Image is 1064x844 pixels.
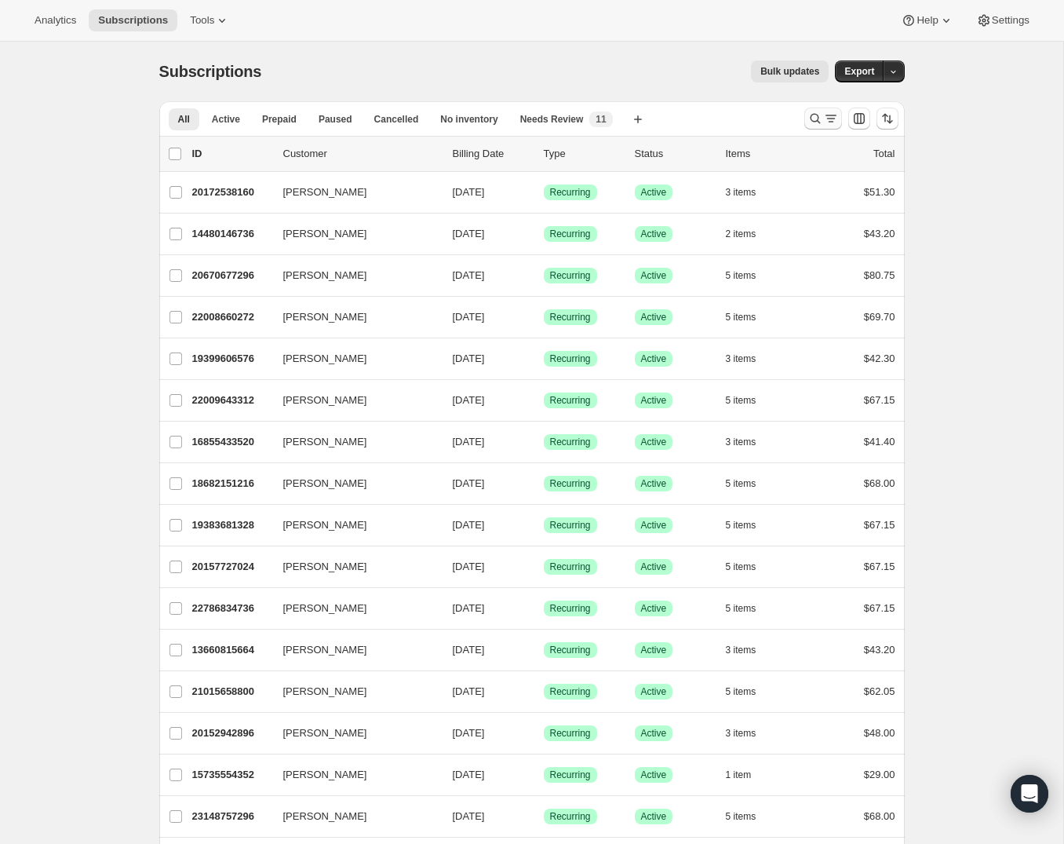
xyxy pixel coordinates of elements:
span: Tools [190,14,214,27]
button: 3 items [726,639,774,661]
p: ID [192,146,271,162]
div: 20152942896[PERSON_NAME][DATE]SuccessRecurringSuccessActive3 items$48.00 [192,722,895,744]
div: 19383681328[PERSON_NAME][DATE]SuccessRecurringSuccessActive5 items$67.15 [192,514,895,536]
span: Recurring [550,477,591,490]
button: 5 items [726,514,774,536]
p: 20670677296 [192,268,271,283]
button: Customize table column order and visibility [848,108,870,130]
span: Recurring [550,186,591,199]
div: Items [726,146,804,162]
button: 3 items [726,348,774,370]
span: [DATE] [453,228,485,239]
p: 14480146736 [192,226,271,242]
span: [DATE] [453,519,485,531]
p: Customer [283,146,440,162]
button: [PERSON_NAME] [274,429,431,455]
button: 2 items [726,223,774,245]
p: 19383681328 [192,517,271,533]
div: 16855433520[PERSON_NAME][DATE]SuccessRecurringSuccessActive3 items$41.40 [192,431,895,453]
span: 5 items [726,394,756,407]
p: 18682151216 [192,476,271,491]
button: 5 items [726,265,774,287]
span: [DATE] [453,353,485,364]
span: [PERSON_NAME] [283,642,367,658]
span: All [178,113,190,126]
span: 3 items [726,727,756,740]
div: 23148757296[PERSON_NAME][DATE]SuccessRecurringSuccessActive5 items$68.00 [192,806,895,828]
span: [PERSON_NAME] [283,517,367,533]
span: [DATE] [453,727,485,739]
div: IDCustomerBilling DateTypeStatusItemsTotal [192,146,895,162]
span: [PERSON_NAME] [283,268,367,283]
span: [PERSON_NAME] [283,601,367,616]
span: Active [641,685,667,698]
span: 5 items [726,311,756,323]
span: $69.70 [864,311,895,323]
span: [DATE] [453,644,485,656]
button: 5 items [726,389,774,411]
button: 1 item [726,764,769,786]
span: $68.00 [864,810,895,822]
p: 20172538160 [192,185,271,200]
span: Active [641,769,667,781]
span: Cancelled [374,113,419,126]
button: [PERSON_NAME] [274,471,431,496]
span: 5 items [726,269,756,282]
span: [PERSON_NAME] [283,767,367,783]
span: Active [641,644,667,656]
span: [DATE] [453,394,485,406]
span: $80.75 [864,269,895,281]
span: Recurring [550,353,591,365]
span: 5 items [726,561,756,573]
button: 5 items [726,597,774,619]
span: [DATE] [453,186,485,198]
button: Settings [967,9,1039,31]
div: Type [544,146,622,162]
span: Recurring [550,602,591,615]
span: Subscriptions [159,63,262,80]
button: [PERSON_NAME] [274,388,431,413]
div: 13660815664[PERSON_NAME][DATE]SuccessRecurringSuccessActive3 items$43.20 [192,639,895,661]
p: 15735554352 [192,767,271,783]
span: Active [641,602,667,615]
div: 15735554352[PERSON_NAME][DATE]SuccessRecurringSuccessActive1 item$29.00 [192,764,895,786]
span: $67.15 [864,602,895,614]
button: 5 items [726,806,774,828]
span: Active [641,353,667,365]
span: Recurring [550,311,591,323]
span: Active [641,311,667,323]
button: 3 items [726,181,774,203]
span: [DATE] [453,685,485,697]
span: 1 item [726,769,752,781]
p: 20157727024 [192,559,271,575]
span: Active [641,561,667,573]
span: Active [212,113,240,126]
span: Active [641,727,667,740]
span: [PERSON_NAME] [283,725,367,741]
span: [PERSON_NAME] [283,226,367,242]
p: 16855433520 [192,434,271,450]
span: Active [641,477,667,490]
button: 3 items [726,722,774,744]
span: [PERSON_NAME] [283,393,367,408]
button: 5 items [726,306,774,328]
span: Active [641,186,667,199]
span: [PERSON_NAME] [283,809,367,824]
span: Bulk updates [760,65,819,78]
span: Help [916,14,938,27]
button: [PERSON_NAME] [274,221,431,247]
span: [PERSON_NAME] [283,309,367,325]
span: $67.15 [864,394,895,406]
p: 22009643312 [192,393,271,408]
div: 22009643312[PERSON_NAME][DATE]SuccessRecurringSuccessActive5 items$67.15 [192,389,895,411]
span: Prepaid [262,113,297,126]
button: [PERSON_NAME] [274,804,431,829]
span: Recurring [550,228,591,240]
span: $67.15 [864,519,895,531]
span: [DATE] [453,477,485,489]
button: [PERSON_NAME] [274,180,431,205]
span: [PERSON_NAME] [283,476,367,491]
button: Tools [180,9,239,31]
div: 20670677296[PERSON_NAME][DATE]SuccessRecurringSuccessActive5 items$80.75 [192,265,895,287]
span: Subscriptions [98,14,168,27]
